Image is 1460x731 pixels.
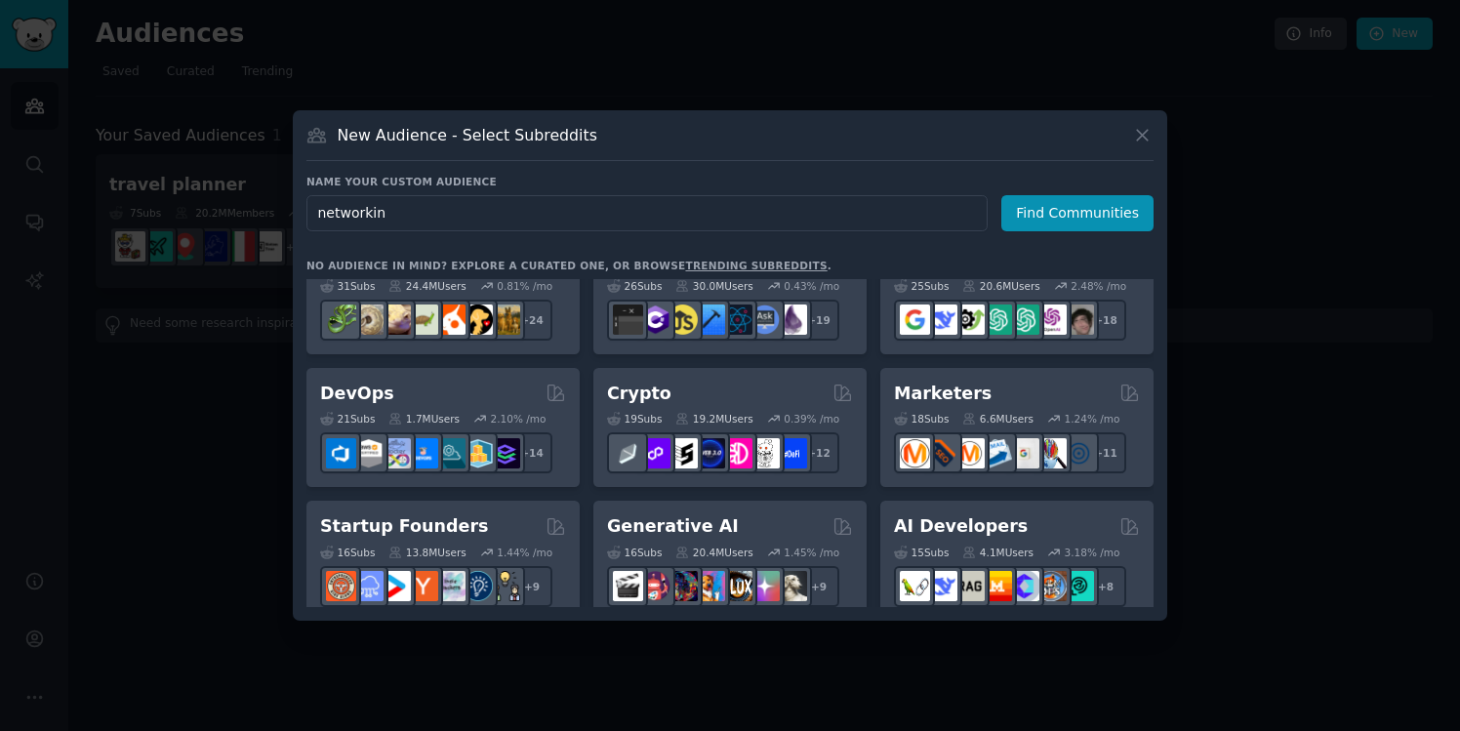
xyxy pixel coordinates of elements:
div: 15 Sub s [894,546,949,559]
img: Rag [954,571,985,601]
img: EntrepreneurRideAlong [326,571,356,601]
img: aivideo [613,571,643,601]
img: MarketingResearch [1036,438,1067,468]
img: AskComputerScience [750,305,780,335]
div: 1.44 % /mo [497,546,552,559]
img: OpenAIDev [1036,305,1067,335]
div: 19 Sub s [607,412,662,426]
img: web3 [695,438,725,468]
div: + 12 [798,432,839,473]
img: defiblockchain [722,438,752,468]
img: dalle2 [640,571,670,601]
h2: Startup Founders [320,514,488,539]
img: googleads [1009,438,1039,468]
div: 6.6M Users [962,412,1034,426]
h2: AI Developers [894,514,1028,539]
div: 26 Sub s [607,279,662,293]
img: turtle [408,305,438,335]
img: growmybusiness [490,571,520,601]
h2: Crypto [607,382,671,406]
div: 20.6M Users [962,279,1039,293]
div: 24.4M Users [388,279,466,293]
div: 1.7M Users [388,412,460,426]
img: sdforall [695,571,725,601]
img: chatgpt_prompts_ [1009,305,1039,335]
img: startup [381,571,411,601]
div: + 8 [1085,566,1126,607]
img: starryai [750,571,780,601]
img: AskMarketing [954,438,985,468]
div: + 9 [798,566,839,607]
div: 1.45 % /mo [784,546,839,559]
img: elixir [777,305,807,335]
div: 19.2M Users [675,412,752,426]
img: DeepSeek [927,571,957,601]
div: + 19 [798,300,839,341]
img: AIDevelopersSociety [1064,571,1094,601]
img: leopardgeckos [381,305,411,335]
img: chatgpt_promptDesign [982,305,1012,335]
img: cockatiel [435,305,466,335]
img: GoogleGeminiAI [900,305,930,335]
div: 30.0M Users [675,279,752,293]
img: deepdream [668,571,698,601]
img: FluxAI [722,571,752,601]
h3: Name your custom audience [306,175,1154,188]
div: 16 Sub s [320,546,375,559]
a: trending subreddits [685,260,827,271]
img: ycombinator [408,571,438,601]
div: 25 Sub s [894,279,949,293]
img: DeepSeek [927,305,957,335]
img: Emailmarketing [982,438,1012,468]
img: defi_ [777,438,807,468]
img: dogbreed [490,305,520,335]
div: 3.18 % /mo [1065,546,1120,559]
h2: DevOps [320,382,394,406]
img: ethstaker [668,438,698,468]
div: + 14 [511,432,552,473]
img: iOSProgramming [695,305,725,335]
img: 0xPolygon [640,438,670,468]
img: software [613,305,643,335]
img: ballpython [353,305,384,335]
div: 0.39 % /mo [784,412,839,426]
img: azuredevops [326,438,356,468]
img: ethfinance [613,438,643,468]
img: DevOpsLinks [408,438,438,468]
img: Entrepreneurship [463,571,493,601]
input: Pick a short name, like "Digital Marketers" or "Movie-Goers" [306,195,988,231]
img: MistralAI [982,571,1012,601]
div: 0.81 % /mo [497,279,552,293]
div: No audience in mind? Explore a curated one, or browse . [306,259,831,272]
img: csharp [640,305,670,335]
div: 2.10 % /mo [491,412,547,426]
h3: New Audience - Select Subreddits [338,125,597,145]
div: 0.43 % /mo [784,279,839,293]
img: SaaS [353,571,384,601]
div: + 9 [511,566,552,607]
img: AItoolsCatalog [954,305,985,335]
div: 2.48 % /mo [1071,279,1126,293]
h2: Generative AI [607,514,739,539]
img: DreamBooth [777,571,807,601]
img: LangChain [900,571,930,601]
img: herpetology [326,305,356,335]
div: + 11 [1085,432,1126,473]
img: OpenSourceAI [1009,571,1039,601]
div: 18 Sub s [894,412,949,426]
div: 20.4M Users [675,546,752,559]
img: AWS_Certified_Experts [353,438,384,468]
img: PlatformEngineers [490,438,520,468]
div: 31 Sub s [320,279,375,293]
div: + 18 [1085,300,1126,341]
div: 16 Sub s [607,546,662,559]
div: 1.24 % /mo [1065,412,1120,426]
img: aws_cdk [463,438,493,468]
div: 21 Sub s [320,412,375,426]
img: OnlineMarketing [1064,438,1094,468]
img: learnjavascript [668,305,698,335]
div: 4.1M Users [962,546,1034,559]
button: Find Communities [1001,195,1154,231]
img: indiehackers [435,571,466,601]
img: reactnative [722,305,752,335]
